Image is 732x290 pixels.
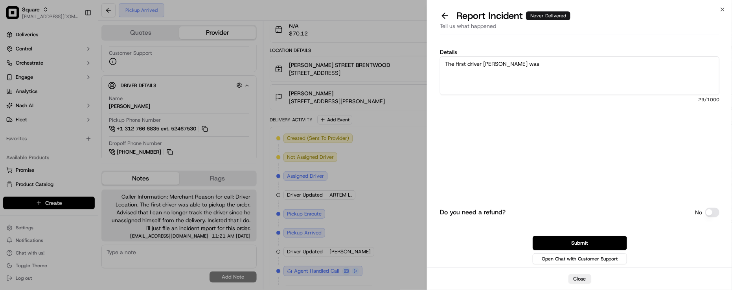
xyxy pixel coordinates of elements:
a: 📗Knowledge Base [5,111,63,125]
div: We're available if you need us! [27,83,99,89]
button: Close [568,274,591,284]
a: 💻API Documentation [63,111,129,125]
input: Got a question? Start typing here... [20,51,142,59]
span: 29 /1000 [440,97,719,103]
p: Welcome 👋 [8,32,143,44]
span: Pylon [78,134,95,139]
a: Powered byPylon [55,133,95,139]
div: 📗 [8,115,14,121]
p: No [695,208,702,216]
div: 💻 [66,115,73,121]
label: Details [440,49,719,55]
button: Start new chat [134,78,143,87]
div: Tell us what happened [440,22,719,35]
textarea: The first driver [PERSON_NAME] was [440,56,719,95]
button: Open Chat with Customer Support [533,253,627,264]
button: Submit [533,236,627,250]
img: 1736555255976-a54dd68f-1ca7-489b-9aae-adbdc363a1c4 [8,75,22,89]
div: Start new chat [27,75,129,83]
img: Nash [8,8,24,24]
p: Report Incident [456,9,570,22]
span: Knowledge Base [16,114,60,122]
div: Never Delivered [526,11,570,20]
span: API Documentation [74,114,126,122]
label: Do you need a refund? [440,208,506,217]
